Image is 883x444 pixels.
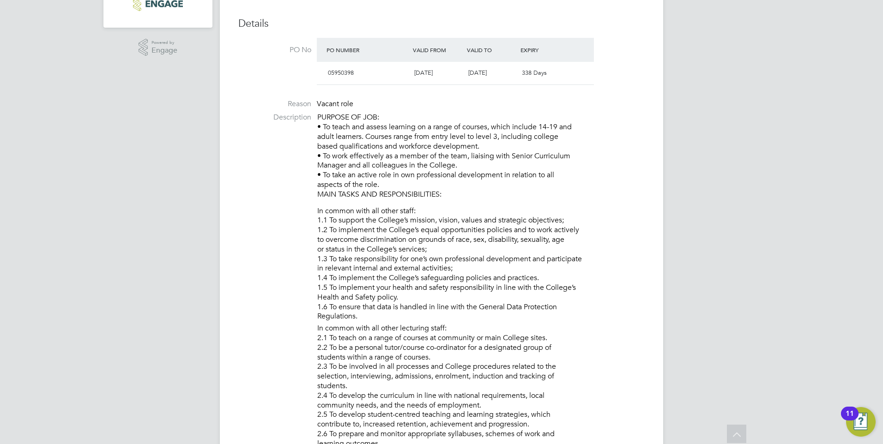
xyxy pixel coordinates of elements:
label: Reason [238,99,311,109]
div: 11 [846,414,854,426]
span: 05950398 [328,69,354,77]
label: Description [238,113,311,122]
span: Vacant role [317,99,353,108]
div: Valid To [465,42,519,58]
span: 338 Days [522,69,547,77]
div: Valid From [411,42,465,58]
button: Open Resource Center, 11 new notifications [846,407,876,437]
label: PO No [238,45,311,55]
a: Powered byEngage [139,39,178,56]
div: PO Number [324,42,411,58]
span: [DATE] [468,69,487,77]
span: Engage [151,47,177,54]
h3: Details [238,17,645,30]
span: [DATE] [414,69,433,77]
p: PURPOSE OF JOB: • To teach and assess learning on a range of courses, which include 14-19 and adu... [317,113,645,199]
span: Powered by [151,39,177,47]
div: Expiry [518,42,572,58]
li: In common with all other staff: 1.1 To support the College’s mission, vision, values and strategi... [317,206,645,324]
